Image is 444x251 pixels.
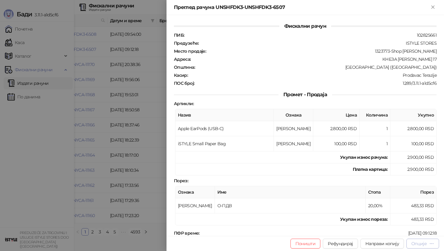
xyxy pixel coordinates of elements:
[279,23,331,29] span: Фискални рачун
[199,40,437,46] div: ISTYLE STORES
[174,80,194,86] strong: ПОС број :
[323,239,358,249] button: Рефундирај
[174,48,206,54] strong: Место продаје :
[175,198,215,213] td: [PERSON_NAME]
[365,241,399,246] span: Направи копију
[390,136,437,151] td: 100,00 RSD
[174,178,188,183] strong: Порез :
[188,72,437,78] div: Prodavac Terazije
[215,186,366,198] th: Име
[366,186,390,198] th: Стопа
[195,64,437,70] div: [GEOGRAPHIC_DATA] ([GEOGRAPHIC_DATA])
[360,239,404,249] button: Направи копију
[174,4,429,11] div: Преглед рачуна UNSHFDK3-UNSHFDK3-6507
[174,101,194,106] strong: Артикли :
[390,198,437,213] td: 483,33 RSD
[174,32,184,38] strong: ПИБ :
[195,80,437,86] div: 1289/3.11.1-a1d5cf6
[175,109,274,121] th: Назив
[174,64,195,70] strong: Општина :
[390,151,437,163] td: 2.900,00 RSD
[191,56,437,62] div: КНЕЗА [PERSON_NAME] 17
[313,121,360,136] td: 2.800,00 RSD
[274,121,313,136] td: [PERSON_NAME]
[390,213,437,225] td: 483,33 RSD
[290,239,321,249] button: Поништи
[175,121,274,136] td: Apple EarPods (USB-C)
[406,239,439,249] button: Опције
[278,92,332,97] span: Промет - Продаја
[390,163,437,175] td: 2.900,00 RSD
[360,109,390,121] th: Количина
[429,4,437,11] button: Close
[340,154,388,160] strong: Укупан износ рачуна :
[185,32,437,38] div: 102825661
[175,186,215,198] th: Ознака
[174,40,199,46] strong: Предузеће :
[313,109,360,121] th: Цена
[274,136,313,151] td: [PERSON_NAME]
[360,136,390,151] td: 1
[360,121,390,136] td: 1
[200,230,437,236] div: [DATE] 09:12:18
[366,198,390,213] td: 20,00%
[207,48,437,54] div: 1323773-Shop [PERSON_NAME]
[390,186,437,198] th: Порез
[340,216,388,222] strong: Укупан износ пореза:
[174,72,188,78] strong: Касир :
[390,109,437,121] th: Укупно
[175,136,274,151] td: iSTYLE Small Paper Bag
[215,198,366,213] td: О-ПДВ
[174,230,199,236] strong: ПФР време :
[411,241,427,246] div: Опције
[353,167,388,172] strong: Платна картица :
[390,121,437,136] td: 2.800,00 RSD
[274,109,313,121] th: Ознака
[174,56,191,62] strong: Адреса :
[313,136,360,151] td: 100,00 RSD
